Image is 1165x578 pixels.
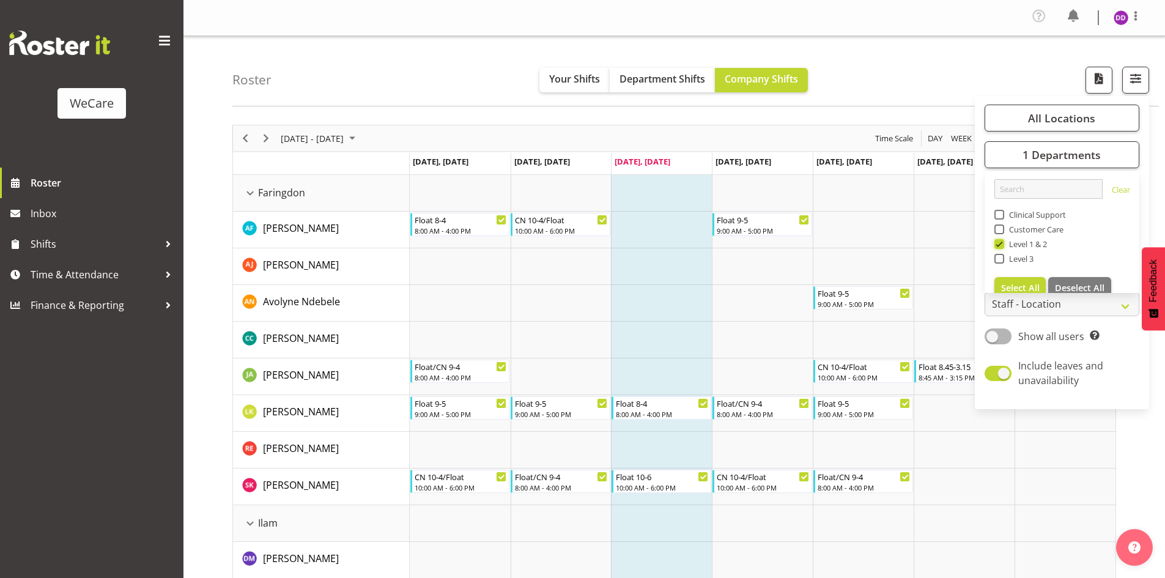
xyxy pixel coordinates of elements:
[994,277,1046,299] button: Select All
[1048,277,1111,299] button: Deselect All
[539,68,610,92] button: Your Shifts
[233,505,410,542] td: Ilam resource
[926,131,944,146] span: Day
[949,131,974,146] button: Timeline Week
[233,322,410,358] td: Charlotte Courtney resource
[914,360,1014,383] div: Jane Arps"s event - Float 8.45-3.15 Begin From Saturday, September 13, 2025 at 8:45:00 AM GMT+12:...
[233,469,410,505] td: Saahit Kour resource
[263,221,339,235] a: [PERSON_NAME]
[279,131,345,146] span: [DATE] - [DATE]
[1085,67,1112,94] button: Download a PDF of the roster according to the set date range.
[515,409,607,419] div: 9:00 AM - 5:00 PM
[616,397,708,409] div: Float 8-4
[1142,247,1165,330] button: Feedback - Show survey
[1114,10,1128,25] img: demi-dumitrean10946.jpg
[233,175,410,212] td: Faringdon resource
[612,396,711,420] div: Liandy Kritzinger"s event - Float 8-4 Begin From Wednesday, September 10, 2025 at 8:00:00 AM GMT+...
[1001,282,1040,294] span: Select All
[263,295,340,308] span: Avolyne Ndebele
[263,405,339,418] span: [PERSON_NAME]
[31,204,177,223] span: Inbox
[263,442,339,455] span: [PERSON_NAME]
[717,470,809,483] div: CN 10-4/Float
[515,483,607,492] div: 8:00 AM - 4:00 PM
[511,396,610,420] div: Liandy Kritzinger"s event - Float 9-5 Begin From Tuesday, September 9, 2025 at 9:00:00 AM GMT+12:...
[619,72,705,86] span: Department Shifts
[818,397,910,409] div: Float 9-5
[919,372,1011,382] div: 8:45 AM - 3:15 PM
[1004,239,1048,249] span: Level 1 & 2
[1128,541,1141,554] img: help-xxl-2.png
[415,470,507,483] div: CN 10-4/Float
[515,226,607,235] div: 10:00 AM - 6:00 PM
[235,125,256,151] div: Previous
[549,72,600,86] span: Your Shifts
[813,286,913,309] div: Avolyne Ndebele"s event - Float 9-5 Begin From Friday, September 12, 2025 at 9:00:00 AM GMT+12:00...
[511,470,610,493] div: Saahit Kour"s event - Float/CN 9-4 Begin From Tuesday, September 9, 2025 at 8:00:00 AM GMT+12:00 ...
[994,179,1103,199] input: Search
[410,213,510,236] div: Alex Ferguson"s event - Float 8-4 Begin From Monday, September 8, 2025 at 8:00:00 AM GMT+12:00 En...
[263,294,340,309] a: Avolyne Ndebele
[415,372,507,382] div: 8:00 AM - 4:00 PM
[263,404,339,419] a: [PERSON_NAME]
[233,212,410,248] td: Alex Ferguson resource
[413,156,468,167] span: [DATE], [DATE]
[615,156,670,167] span: [DATE], [DATE]
[616,409,708,419] div: 8:00 AM - 4:00 PM
[31,296,159,314] span: Finance & Reporting
[410,360,510,383] div: Jane Arps"s event - Float/CN 9-4 Begin From Monday, September 8, 2025 at 8:00:00 AM GMT+12:00 End...
[279,131,361,146] button: September 08 - 14, 2025
[813,470,913,493] div: Saahit Kour"s event - Float/CN 9-4 Begin From Friday, September 12, 2025 at 8:00:00 AM GMT+12:00 ...
[511,213,610,236] div: Alex Ferguson"s event - CN 10-4/Float Begin From Tuesday, September 9, 2025 at 10:00:00 AM GMT+12...
[263,552,339,565] span: [PERSON_NAME]
[263,478,339,492] span: [PERSON_NAME]
[415,483,507,492] div: 10:00 AM - 6:00 PM
[1004,254,1034,264] span: Level 3
[233,358,410,395] td: Jane Arps resource
[616,483,708,492] div: 10:00 AM - 6:00 PM
[919,360,1011,372] div: Float 8.45-3.15
[818,299,910,309] div: 9:00 AM - 5:00 PM
[258,516,278,530] span: Ilam
[233,285,410,322] td: Avolyne Ndebele resource
[263,368,339,382] a: [PERSON_NAME]
[1148,259,1159,302] span: Feedback
[873,131,915,146] button: Time Scale
[816,156,872,167] span: [DATE], [DATE]
[818,372,910,382] div: 10:00 AM - 6:00 PM
[9,31,110,55] img: Rosterit website logo
[415,409,507,419] div: 9:00 AM - 5:00 PM
[233,395,410,432] td: Liandy Kritzinger resource
[31,265,159,284] span: Time & Attendance
[715,68,808,92] button: Company Shifts
[716,156,771,167] span: [DATE], [DATE]
[818,483,910,492] div: 8:00 AM - 4:00 PM
[263,332,339,345] span: [PERSON_NAME]
[717,213,809,226] div: Float 9-5
[818,409,910,419] div: 9:00 AM - 5:00 PM
[31,174,177,192] span: Roster
[232,73,272,87] h4: Roster
[818,287,910,299] div: Float 9-5
[874,131,914,146] span: Time Scale
[1004,210,1067,220] span: Clinical Support
[258,185,305,200] span: Faringdon
[233,432,410,469] td: Rachel Els resource
[31,235,159,253] span: Shifts
[410,396,510,420] div: Liandy Kritzinger"s event - Float 9-5 Begin From Monday, September 8, 2025 at 9:00:00 AM GMT+12:0...
[263,258,339,272] a: [PERSON_NAME]
[917,156,973,167] span: [DATE], [DATE]
[263,441,339,456] a: [PERSON_NAME]
[717,483,809,492] div: 10:00 AM - 6:00 PM
[712,213,812,236] div: Alex Ferguson"s event - Float 9-5 Begin From Thursday, September 11, 2025 at 9:00:00 AM GMT+12:00...
[818,470,910,483] div: Float/CN 9-4
[725,72,798,86] span: Company Shifts
[985,105,1139,132] button: All Locations
[415,213,507,226] div: Float 8-4
[410,470,510,493] div: Saahit Kour"s event - CN 10-4/Float Begin From Monday, September 8, 2025 at 10:00:00 AM GMT+12:00...
[256,125,276,151] div: Next
[1004,224,1064,234] span: Customer Care
[926,131,945,146] button: Timeline Day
